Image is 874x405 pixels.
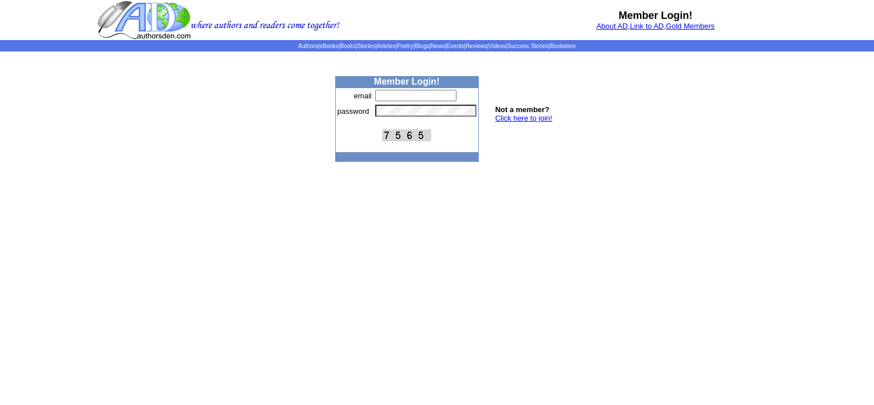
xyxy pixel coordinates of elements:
a: Books [340,43,356,49]
span: | | | | | | | | | | | | [298,43,575,49]
a: Authors [298,43,317,49]
a: News [431,43,445,49]
a: Gold Members [666,22,714,30]
font: , , [597,22,715,30]
b: Member Login! [374,77,440,86]
a: Poetry [397,43,414,49]
a: Success Stories [507,43,549,49]
font: email [354,92,372,100]
b: Member Login! [619,10,693,21]
a: About AD [597,22,628,30]
a: Click here to join! [495,114,553,122]
a: eBooks [319,43,338,49]
a: Link to AD [630,22,664,30]
a: Events [447,43,464,49]
a: Reviews [466,43,487,49]
img: This Is CAPTCHA Image [382,129,431,141]
a: Blogs [415,43,429,49]
a: Articles [377,43,396,49]
a: Videos [488,43,506,49]
b: Not a member? [495,105,550,114]
a: Stories [357,43,375,49]
a: Bookstore [550,43,576,49]
font: password [337,107,370,116]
